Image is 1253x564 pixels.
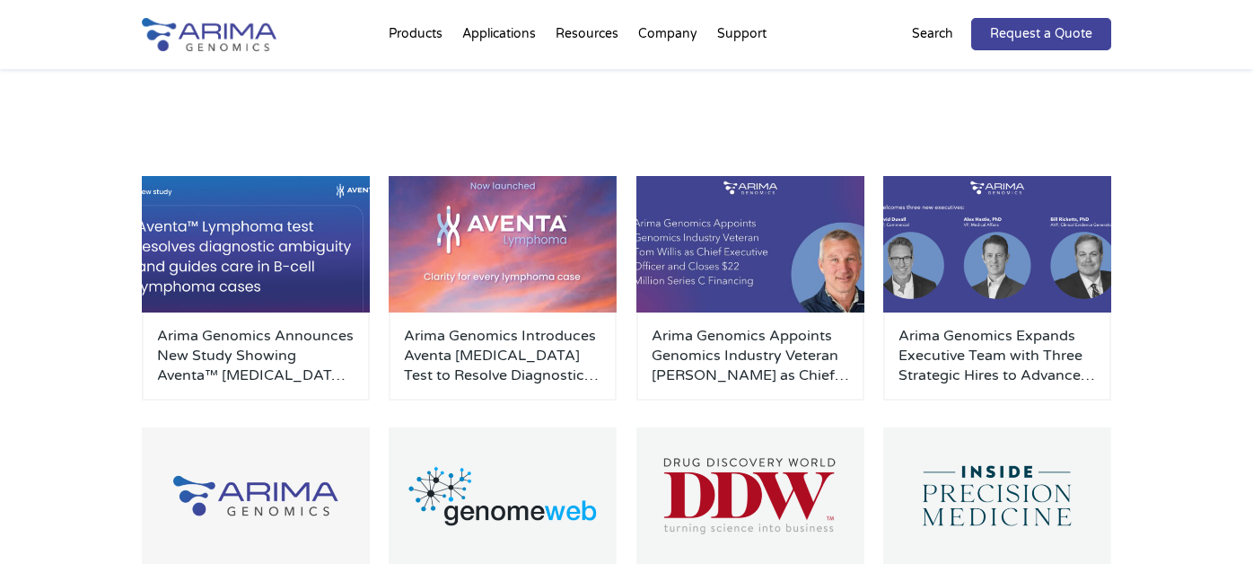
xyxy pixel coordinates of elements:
[404,326,601,385] a: Arima Genomics Introduces Aventa [MEDICAL_DATA] Test to Resolve Diagnostic Uncertainty in B- and ...
[389,176,617,313] img: AventaLymphoma-500x300.jpg
[142,427,370,564] img: Group-929-500x300.jpg
[898,326,1096,385] a: Arima Genomics Expands Executive Team with Three Strategic Hires to Advance Clinical Applications...
[883,427,1111,564] img: Inside-Precision-Medicine_Logo-500x300.png
[389,427,617,564] img: GenomeWeb_Press-Release_Logo-500x300.png
[157,326,355,385] a: Arima Genomics Announces New Study Showing Aventa™ [MEDICAL_DATA] Test Resolves Diagnostic Ambigu...
[883,176,1111,313] img: Personnel-Announcement-LinkedIn-Carousel-22025-500x300.png
[142,18,276,51] img: Arima-Genomics-logo
[142,176,370,313] img: 101525_LinkedIn-1-500x300.jpg
[971,18,1111,50] a: Request a Quote
[636,427,864,564] img: Drug-Discovery-World_Logo-500x300.png
[636,176,864,313] img: Personnel-Announcement-LinkedIn-Carousel-22025-1-500x300.jpg
[652,326,849,385] a: Arima Genomics Appoints Genomics Industry Veteran [PERSON_NAME] as Chief Executive Officer and Cl...
[912,22,953,46] p: Search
